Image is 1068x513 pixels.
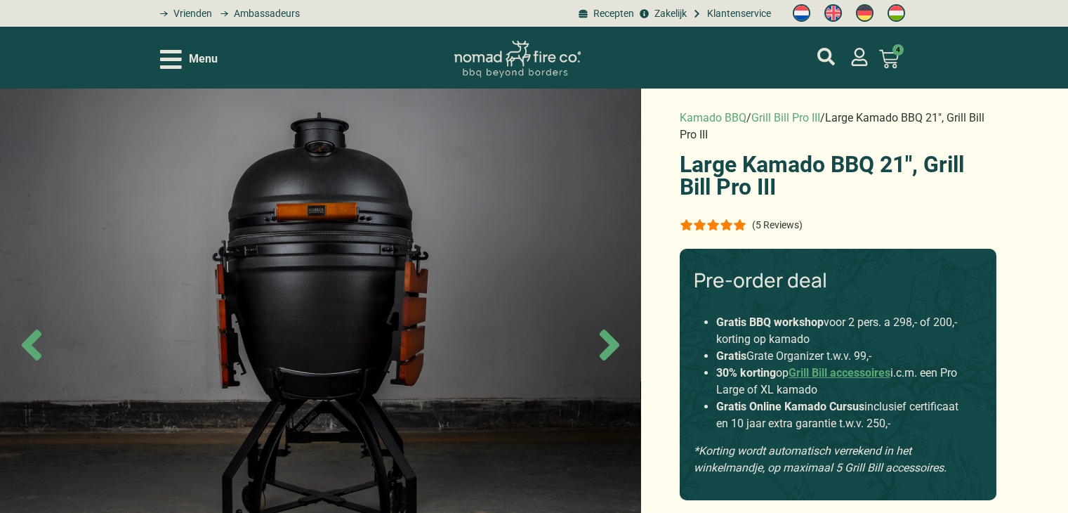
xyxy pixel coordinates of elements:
strong: Gratis BBQ workshop [716,316,824,329]
span: Vrienden [170,6,212,21]
span: Menu [189,51,218,67]
img: Duits [856,4,873,22]
span: / [820,111,825,124]
span: Recepten [590,6,634,21]
a: Kamado BBQ [680,111,746,124]
a: Grill Bill Pro III [751,111,820,124]
span: Next slide [585,320,634,370]
img: Hongaars [888,4,905,22]
span: Ambassadeurs [230,6,300,21]
p: (5 Reviews) [752,219,803,230]
a: BBQ recepten [576,6,634,21]
strong: 30% korting [716,366,776,379]
span: Previous slide [7,320,56,370]
a: Switch to Engels [817,1,849,26]
span: Klantenservice [704,6,771,21]
strong: Gratis [716,349,746,363]
a: Grill Bill accessoires [789,366,890,379]
img: Nomad Logo [454,41,581,78]
a: Switch to Duits [849,1,881,26]
li: op i.c.m. een Pro Large of XL kamado [716,365,961,398]
li: inclusief certificaat en 10 jaar extra garantie t.w.v. 250,- [716,398,961,432]
strong: Gratis Online Kamado Cursus [716,400,864,413]
span: / [746,111,751,124]
img: Engels [824,4,842,22]
a: grill bill zakeljk [638,6,687,21]
span: Zakelijk [651,6,687,21]
a: mijn account [817,48,835,65]
a: grill bill klantenservice [690,6,771,21]
a: 4 [862,41,916,77]
li: voor 2 pers. a 298,- of 200,- korting op kamado [716,314,961,348]
h3: Pre-order deal [694,268,983,292]
em: *Korting wordt automatisch verrekend in het winkelmandje, op maximaal 5 Grill Bill accessoires. [694,444,947,474]
a: Switch to Hongaars [881,1,912,26]
span: Large Kamado BBQ 21″, Grill Bill Pro III [680,111,984,141]
span: 4 [892,44,904,56]
a: grill bill ambassadors [216,6,300,21]
a: mijn account [850,48,869,66]
nav: breadcrumbs [680,110,997,143]
a: grill bill vrienden [155,6,212,21]
div: Open/Close Menu [160,47,218,72]
li: Grate Organizer t.w.v. 99,- [716,348,961,365]
h1: Large Kamado BBQ 21″, Grill Bill Pro III [680,153,997,198]
img: Nederlands [793,4,810,22]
